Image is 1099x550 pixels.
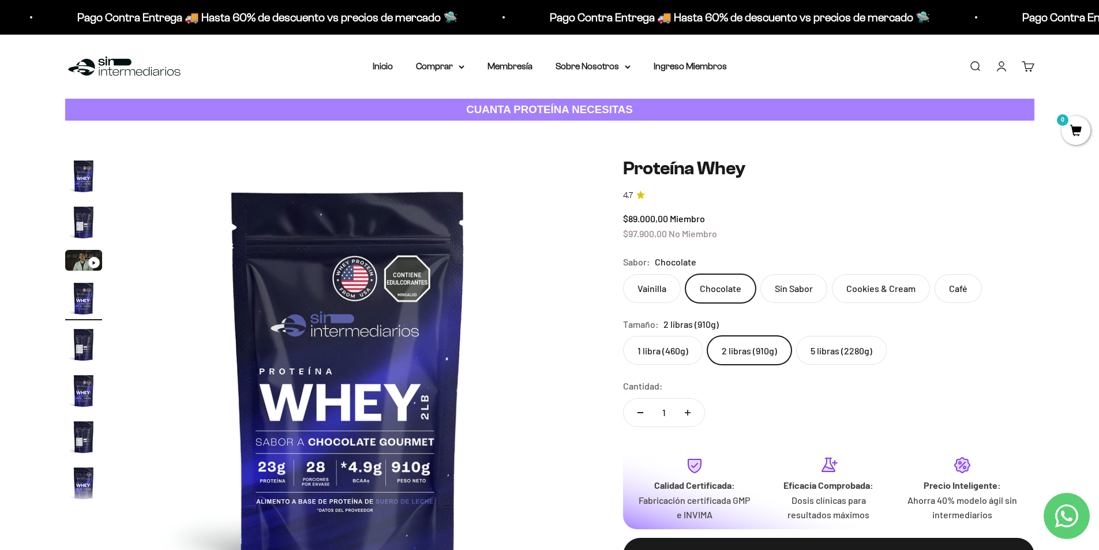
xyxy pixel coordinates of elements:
[14,89,239,109] div: Más detalles sobre la fecha exacta de entrega.
[65,204,102,241] img: Proteína Whey
[671,399,704,426] button: Aumentar cantidad
[669,228,717,239] span: No Miembro
[65,418,102,459] button: Ir al artículo 7
[771,493,886,522] p: Dosis clínicas para resultados máximos
[14,18,239,45] p: ¿Qué te daría la seguridad final para añadir este producto a tu carrito?
[14,55,239,86] div: Un aval de expertos o estudios clínicos en la página.
[65,418,102,455] img: Proteína Whey
[65,326,102,366] button: Ir al artículo 5
[70,8,450,27] p: Pago Contra Entrega 🚚 Hasta 60% de descuento vs precios de mercado 🛸
[623,189,633,202] span: 4.7
[783,480,873,491] strong: Eficacia Comprobada:
[187,172,239,192] button: Enviar
[1062,125,1090,138] a: 0
[654,61,727,71] a: Ingreso Miembros
[416,59,464,74] summary: Comprar
[556,59,631,74] summary: Sobre Nosotros
[65,465,102,505] button: Ir al artículo 8
[487,61,532,71] a: Membresía
[373,61,393,71] a: Inicio
[654,480,735,491] strong: Calidad Certificada:
[623,255,650,270] legend: Sabor:
[623,317,659,332] legend: Tamaño:
[670,213,705,224] span: Miembro
[542,8,922,27] p: Pago Contra Entrega 🚚 Hasta 60% de descuento vs precios de mercado 🛸
[65,465,102,502] img: Proteína Whey
[623,213,668,224] span: $89.000,00
[65,372,102,409] img: Proteína Whey
[65,250,102,274] button: Ir al artículo 3
[623,158,1034,179] h1: Proteína Whey
[65,372,102,413] button: Ir al artículo 6
[65,280,102,320] button: Ir al artículo 4
[65,158,102,194] img: Proteína Whey
[637,493,752,522] p: Fabricación certificada GMP e INVIMA
[65,99,1034,121] a: CUANTA PROTEÍNA NECESITAS
[65,280,102,317] img: Proteína Whey
[623,379,663,394] label: Cantidad:
[1056,113,1070,127] mark: 0
[14,135,239,166] div: La confirmación de la pureza de los ingredientes.
[65,204,102,244] button: Ir al artículo 2
[623,189,1034,202] a: 4.74.7 de 5.0 estrellas
[623,228,667,239] span: $97.900,00
[466,103,633,115] strong: CUANTA PROTEÍNA NECESITAS
[14,112,239,132] div: Un mensaje de garantía de satisfacción visible.
[65,158,102,198] button: Ir al artículo 1
[655,255,696,270] span: Chocolate
[624,399,657,426] button: Reducir cantidad
[189,172,238,192] span: Enviar
[663,317,719,332] span: 2 libras (910g)
[65,326,102,363] img: Proteína Whey
[905,493,1020,522] p: Ahorra 40% modelo ágil sin intermediarios
[924,480,1001,491] strong: Precio Inteligente:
